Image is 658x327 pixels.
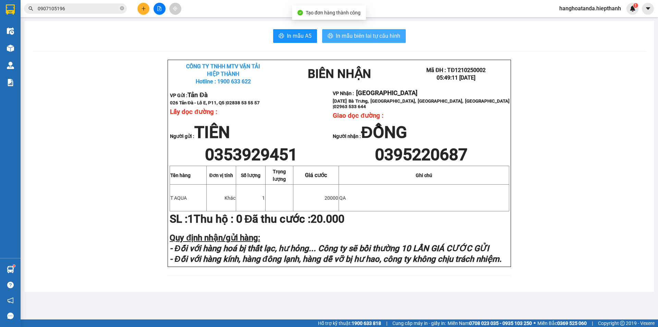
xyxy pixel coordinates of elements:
button: file-add [154,3,166,15]
span: [GEOGRAPHIC_DATA] [356,89,417,97]
span: copyright [620,321,625,326]
span: 0353929451 [205,145,297,164]
span: message [7,313,14,319]
span: In mẫu A5 [287,32,312,40]
span: [DATE] Bà Trưng, [GEOGRAPHIC_DATA], [GEOGRAPHIC_DATA], [GEOGRAPHIC_DATA] | [96,45,189,60]
span: printer [328,33,333,39]
span: plus [141,6,146,11]
span: Trọng lượng [273,169,286,182]
span: close-circle [120,6,124,10]
img: warehouse-icon [7,45,14,52]
span: In mẫu biên lai tự cấu hình [336,32,400,40]
strong: SL : [170,212,194,225]
span: Tản Đà [22,40,42,48]
strong: Quy định nhận/gửi hàng: [170,233,260,243]
strong: 1900 633 818 [352,320,381,326]
span: Số lượng [241,173,260,178]
input: Tìm tên, số ĐT hoặc mã đơn [38,5,119,12]
span: Giá cước [305,172,327,178]
button: printerIn mẫu A5 [273,29,317,43]
span: Mã ĐH : TĐ1210250002 [426,67,486,73]
span: Cung cấp máy in - giấy in: [392,319,446,327]
span: ⚪️ [534,322,536,325]
strong: BIÊN NHẬN [64,11,127,24]
span: 026 Tản Đà - Lô E, P11, Q5 | [2,49,92,54]
strong: 0369 525 060 [557,320,587,326]
span: [DATE] Bà Trưng, [GEOGRAPHIC_DATA], [GEOGRAPHIC_DATA], [GEOGRAPHIC_DATA] | [333,98,510,109]
strong: VP Nhận : [333,91,417,96]
span: 1 [187,212,194,225]
span: 0 [236,212,242,225]
strong: HIỆP THÀNH [207,71,239,77]
strong: BIÊN NHẬN [308,67,371,81]
span: 02838 53 55 57 [59,49,92,54]
strong: - Đối với hàng hoá bị thất lạc, hư hỏng... Công ty sẽ bồi thường 10 LẦN GIÁ CƯỚC GỬI [170,244,489,253]
span: file-add [157,6,162,11]
button: aim [169,3,181,15]
sup: 1 [13,265,15,267]
span: | [592,319,593,327]
button: caret-down [642,3,654,15]
span: check-circle [297,10,303,15]
img: warehouse-icon [7,266,14,273]
span: | [386,319,387,327]
span: hanghoatanda.hiepthanh [554,4,626,13]
strong: CÔNG TY TNHH MTV VẬN TẢI [186,63,260,70]
span: 026 Tản Đà - Lô E, P11, Q5 | [170,100,260,105]
strong: HIỆP THÀNH [15,17,48,24]
span: caret-down [645,5,651,12]
img: solution-icon [7,79,14,86]
strong: 0708 023 035 - 0935 103 250 [469,320,532,326]
strong: Ghi chú [416,173,432,178]
span: ĐỒNG [361,122,407,142]
strong: Thu hộ : [194,212,233,225]
span: printer [279,33,284,39]
span: TIÊN [194,122,230,142]
span: 20.000 [310,212,344,225]
strong: VP Gửi : [2,41,42,48]
sup: 1 [633,3,638,8]
span: Hotline : 1900 633 622 [4,25,59,32]
span: search [28,6,33,11]
span: Hotline : 1900 633 622 [196,78,251,85]
span: Khác [224,195,235,201]
span: 02963 533 644 [334,104,366,109]
span: aim [173,6,178,11]
strong: VP Gửi : [170,93,207,98]
span: Đã thu cước : [236,212,347,225]
span: notification [7,297,14,304]
img: warehouse-icon [7,27,14,35]
button: plus [137,3,149,15]
span: Tản Đà [187,91,207,99]
span: close-circle [120,5,124,12]
span: 1 [634,3,637,8]
strong: VP Nhận : [96,37,183,43]
img: logo-vxr [6,4,15,15]
strong: Người nhận : [333,133,407,139]
img: warehouse-icon [7,62,14,69]
span: Lấy dọc đường : [170,108,217,116]
strong: Tên hàng [170,173,191,178]
span: 02838 53 55 57 [227,100,260,105]
strong: - Đối với hàng kính, hàng đông lạnh, hàng dễ vỡ bị hư hao, công ty không chịu trách nhiệm. [170,254,502,264]
span: Hỗ trợ kỹ thuật: [318,319,381,327]
span: question-circle [7,282,14,288]
span: Tạo đơn hàng thành công [306,10,361,15]
span: 20000 [325,195,338,201]
span: 1 [262,195,265,201]
button: printerIn mẫu biên lai tự cấu hình [322,29,406,43]
strong: CÔNG TY TNHH MTV VẬN TẢI [5,3,58,16]
span: Miền Nam [448,319,532,327]
span: 05:49:11 [DATE] [437,74,475,81]
span: T AQUA [170,195,187,201]
span: 0395220687 [375,145,467,164]
span: QA [339,195,346,201]
span: Giao dọc đường : [333,112,383,119]
strong: Đơn vị tính [209,173,233,178]
img: icon-new-feature [630,5,636,12]
strong: Người gửi : [170,133,230,139]
span: Miền Bắc [537,319,587,327]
